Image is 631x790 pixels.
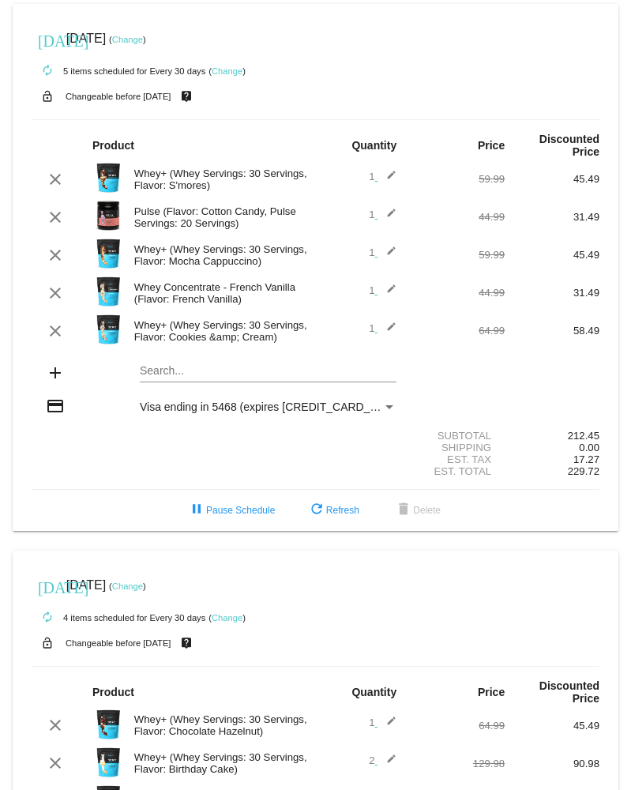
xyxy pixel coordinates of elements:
div: Whey+ (Whey Servings: 30 Servings, Flavor: Chocolate Hazelnut) [126,713,316,737]
button: Pause Schedule [175,496,287,525]
span: 1 [369,246,396,258]
mat-icon: [DATE] [38,30,57,49]
button: Delete [381,496,453,525]
div: Pulse (Flavor: Cotton Candy, Pulse Servings: 20 Servings) [126,205,316,229]
strong: Price [478,139,505,152]
mat-icon: edit [377,208,396,227]
span: 229.72 [568,465,599,477]
mat-icon: edit [377,322,396,340]
span: Delete [394,505,441,516]
mat-icon: add [46,363,65,382]
span: Visa ending in 5468 (expires [CREDIT_CARD_DATA]) [140,401,404,413]
div: 58.49 [505,325,599,337]
mat-icon: clear [46,284,65,303]
img: Image-1-Carousel-Whey-2lb-SMores.png [92,162,124,194]
strong: Product [92,139,134,152]
div: Shipping [410,442,505,453]
div: 31.49 [505,287,599,299]
small: Changeable before [DATE] [66,92,171,101]
span: 17.27 [573,453,599,465]
mat-icon: clear [46,322,65,340]
div: Whey+ (Whey Servings: 30 Servings, Flavor: Birthday Cake) [126,751,316,775]
mat-icon: [DATE] [38,577,57,596]
small: ( ) [208,66,246,76]
button: Refresh [295,496,372,525]
div: 90.98 [505,758,599,769]
div: 45.49 [505,249,599,261]
span: 1 [369,717,396,728]
a: Change [212,66,242,76]
div: 31.49 [505,211,599,223]
mat-icon: edit [377,170,396,189]
div: Whey+ (Whey Servings: 30 Servings, Flavor: Mocha Cappuccino) [126,243,316,267]
img: Image-1-Carousel-Whey-2lb-Mocha-Capp-no-badge-Transp.png [92,238,124,269]
span: 1 [369,209,396,220]
div: 64.99 [410,720,505,732]
strong: Quantity [351,686,396,698]
div: 45.49 [505,720,599,732]
mat-icon: edit [377,754,396,773]
small: Changeable before [DATE] [66,638,171,648]
mat-icon: autorenew [38,62,57,81]
div: Whey+ (Whey Servings: 30 Servings, Flavor: Cookies &amp; Cream) [126,319,316,343]
mat-icon: edit [377,246,396,265]
mat-icon: clear [46,170,65,189]
div: 212.45 [505,430,599,442]
mat-icon: edit [377,716,396,735]
mat-icon: pause [187,501,206,520]
span: 1 [369,284,396,296]
div: Whey+ (Whey Servings: 30 Servings, Flavor: S'mores) [126,167,316,191]
span: 2 [369,754,396,766]
strong: Discounted Price [539,679,599,705]
div: Subtotal [410,430,505,442]
strong: Quantity [351,139,396,152]
div: 45.49 [505,173,599,185]
a: Change [212,613,242,623]
mat-icon: edit [377,284,396,303]
div: Est. Tax [410,453,505,465]
mat-icon: lock_open [38,86,57,107]
div: Whey Concentrate - French Vanilla (Flavor: French Vanilla) [126,281,316,305]
mat-icon: clear [46,246,65,265]
div: 59.99 [410,173,505,185]
div: 59.99 [410,249,505,261]
strong: Product [92,686,134,698]
mat-icon: clear [46,208,65,227]
span: 1 [369,171,396,182]
span: 0.00 [579,442,599,453]
small: ( ) [208,613,246,623]
mat-icon: live_help [177,633,196,653]
span: Pause Schedule [187,505,275,516]
small: ( ) [109,35,146,44]
small: ( ) [109,581,146,591]
div: 44.99 [410,211,505,223]
mat-icon: live_help [177,86,196,107]
mat-icon: clear [46,754,65,773]
img: Image-1-Carousel-Whey-2lb-Chockolate-Hazelnut-no-badge.png [92,709,124,740]
img: Image-1-Carousel-Whey-2lb-Bday-Cake-no-badge-Transp.png [92,747,124,778]
img: Pulse-20S-Cotton-Candy-Roman-Berezecky-2.png [92,200,124,231]
small: 4 items scheduled for Every 30 days [32,613,205,623]
mat-icon: credit_card [46,397,65,416]
mat-icon: delete [394,501,413,520]
img: Image-1-Carousel-Whey-2lb-Cookies-n-Cream-no-badge-Transp.png [92,314,124,345]
strong: Price [478,686,505,698]
mat-select: Payment Method [140,401,396,413]
img: Image-1-Whey-Concentrate-Vanilla-1000x1000-1.png [92,276,124,307]
input: Search... [140,365,396,378]
small: 5 items scheduled for Every 30 days [32,66,205,76]
span: Refresh [307,505,359,516]
a: Change [112,35,143,44]
span: 1 [369,322,396,334]
strong: Discounted Price [539,133,599,158]
mat-icon: lock_open [38,633,57,653]
a: Change [112,581,143,591]
div: 64.99 [410,325,505,337]
mat-icon: clear [46,716,65,735]
div: 44.99 [410,287,505,299]
div: Est. Total [410,465,505,477]
div: 129.98 [410,758,505,769]
mat-icon: autorenew [38,608,57,627]
mat-icon: refresh [307,501,326,520]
